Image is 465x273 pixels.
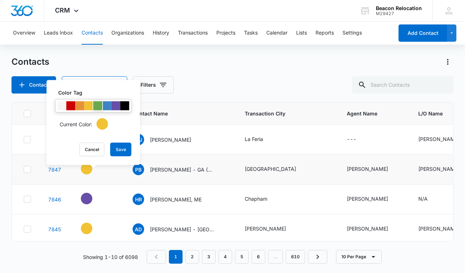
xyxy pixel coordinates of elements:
button: Cancel [79,143,105,156]
button: Actions [442,56,454,68]
span: Contact Name [133,110,217,117]
div: Contact Name - Heidi Ring - Chapham, ME - Select to Edit Field [133,194,215,205]
a: Page 6 [252,250,265,264]
button: Overview [13,22,35,45]
div: Contact Name - Malcolm Jones - Select to Edit Field [133,134,204,145]
p: Showing 1-10 of 6098 [83,253,138,261]
div: Agent Name - Kelly Haney - Select to Edit Field [347,225,401,233]
div: #CC0000 [66,101,75,110]
div: #3d85c6 [102,101,111,110]
a: Navigate to contact details page for Pat Brown - GA (LIST) [48,167,61,173]
a: Page 5 [235,250,249,264]
div: #674ea7 [111,101,120,110]
div: Transaction City - Chapham - Select to Edit Field [245,195,280,204]
div: [PERSON_NAME] [418,225,460,232]
div: Transaction City - La Feria - Select to Edit Field [245,135,276,144]
div: Chapham [245,195,267,203]
button: Filters [133,76,174,94]
div: [PERSON_NAME] [347,195,388,203]
div: --- [347,135,356,144]
span: CRM [55,6,70,14]
button: Transactions [178,22,208,45]
span: Agent Name [347,110,401,117]
span: HR [133,194,144,205]
a: Page 2 [185,250,199,264]
button: History [153,22,169,45]
a: Navigate to contact details page for Heidi Ring - Chapham, ME [48,196,61,203]
p: Current Color: [60,120,92,128]
p: [PERSON_NAME], ME [150,196,202,203]
button: Contacts [82,22,103,45]
button: Calendar [266,22,287,45]
p: [PERSON_NAME] [150,136,191,144]
button: Add Contact [11,76,56,94]
p: [PERSON_NAME] - [GEOGRAPHIC_DATA] [150,226,215,233]
button: Tasks [244,22,258,45]
div: La Feria [245,135,263,143]
button: Organizations [111,22,144,45]
button: 10 Per Page [336,250,382,264]
span: AD [133,223,144,235]
div: L/O Name - N/A - Select to Edit Field [418,195,441,204]
div: - - Select to Edit Field [81,163,105,174]
a: Navigate to contact details page for Alexandra Dupper - TX [48,226,61,232]
div: [PERSON_NAME] [418,135,460,143]
h1: Contacts [11,56,49,67]
div: Contact Name - Alexandra Dupper - TX - Select to Edit Field [133,223,227,235]
a: Page 610 [286,250,305,264]
div: account id [376,11,422,16]
button: Projects [216,22,235,45]
div: - - Select to Edit Field [81,193,105,204]
div: [PERSON_NAME] [245,225,286,232]
div: #000000 [120,101,129,110]
div: #e69138 [75,101,84,110]
button: Leads Inbox [44,22,73,45]
div: Agent Name - Stephanie Houchin - Select to Edit Field [347,165,401,174]
div: [PERSON_NAME] [418,165,460,173]
div: Agent Name - Heidi Ring - Select to Edit Field [347,195,401,204]
button: Reports [316,22,334,45]
span: PB [133,164,144,175]
div: #6aa84f [93,101,102,110]
div: Transaction City - Atlanta - Select to Edit Field [245,165,309,174]
div: - - Select to Edit Field [81,223,105,234]
button: Import Contacts [62,76,127,94]
nav: Pagination [147,250,327,264]
button: Save [110,143,132,156]
a: Page 4 [218,250,232,264]
button: Settings [342,22,362,45]
a: Page 3 [202,250,216,264]
div: Contact Name - Pat Brown - GA (LIST) - Select to Edit Field [133,164,227,175]
button: Lists [296,22,307,45]
div: #f1c232 [84,101,93,110]
em: 1 [169,250,183,264]
a: Next Page [308,250,327,264]
div: [GEOGRAPHIC_DATA] [245,165,296,173]
div: Agent Name - - Select to Edit Field [347,135,369,144]
button: Add Contact [399,24,447,42]
div: [PERSON_NAME] [347,225,388,232]
div: [PERSON_NAME] [347,165,388,173]
span: Transaction City [245,110,330,117]
div: account name [376,5,422,11]
input: Search Contacts [352,76,454,94]
div: Transaction City - Tyler - Select to Edit Field [245,225,299,233]
div: N/A [418,195,428,203]
label: Color Tag [58,89,134,96]
p: [PERSON_NAME] - GA (LIST) [150,166,215,173]
div: #F6F6F6 [57,101,66,110]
